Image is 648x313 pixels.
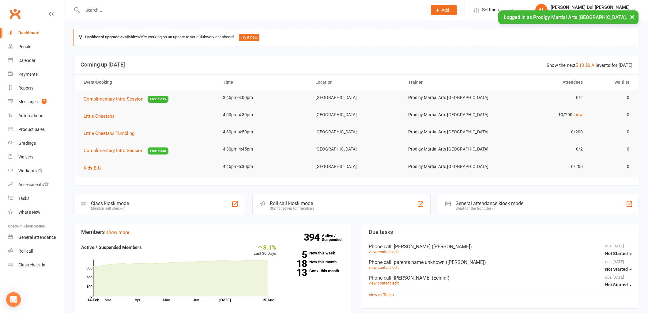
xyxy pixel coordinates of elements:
[8,123,65,136] a: Product Sales
[8,109,65,123] a: Automations
[18,141,36,146] div: Gradings
[588,125,635,139] td: 0
[73,29,639,46] div: We're working on an update to your Clubworx dashboard.
[403,159,495,174] td: Prodigy Martial Arts [GEOGRAPHIC_DATA]
[18,127,45,132] div: Product Sales
[84,95,168,103] button: Complimentary Intro SessionFree class
[217,125,310,139] td: 4:30pm-4:50pm
[504,14,627,20] span: Logged in as Prodigy Martial Arts [GEOGRAPHIC_DATA].
[81,62,632,68] h3: Coming up [DATE]
[18,113,43,118] div: Automations
[18,262,45,267] div: Class check-in
[369,275,632,281] div: Phone call
[8,244,65,258] a: Roll call
[18,72,38,77] div: Payments
[285,259,307,268] strong: 18
[391,259,486,265] span: : parents name unknown ([PERSON_NAME])
[254,244,276,250] div: 3.1%
[217,90,310,105] td: 3:45pm-4:00pm
[81,229,344,235] h3: Members
[392,265,399,270] a: edit
[217,142,310,156] td: 4:30pm-4:45pm
[403,125,495,139] td: Prodigy Martial Arts [GEOGRAPHIC_DATA]
[575,63,578,68] a: 5
[391,244,472,250] span: : [PERSON_NAME] ([PERSON_NAME])
[84,130,139,137] button: Little Cheetahs Tumbling
[18,196,29,201] div: Tasks
[551,5,631,10] div: [PERSON_NAME] Del [PERSON_NAME]
[605,282,628,287] span: Not Started
[547,62,632,69] div: Show the next events for [DATE]
[84,113,119,120] button: Little Cheetahs
[106,230,129,235] a: show more
[217,74,310,90] th: Time
[18,210,40,215] div: What's New
[588,108,635,122] td: 0
[8,26,65,40] a: Dashboard
[285,251,344,255] a: 5New this week
[85,35,137,39] strong: Dashboard upgrade available:
[369,265,391,270] a: view contact
[81,245,142,250] strong: Active / Suspended Members
[431,5,457,15] button: Add
[8,258,65,272] a: Class kiosk mode
[8,164,65,178] a: Workouts
[403,90,495,105] td: Prodigy Martial Arts [GEOGRAPHIC_DATA]
[572,112,583,117] a: show
[18,235,56,240] div: General attendance
[285,269,344,273] a: 13Canx. this month
[18,30,40,35] div: Dashboard
[7,6,23,21] a: Clubworx
[579,63,584,68] a: 10
[322,229,349,246] a: 394Active / Suspended
[6,292,21,307] div: Open Intercom Messenger
[18,168,37,173] div: Workouts
[8,150,65,164] a: Waivers
[605,267,628,272] span: Not Started
[8,54,65,67] a: Calendar
[455,206,523,211] div: Great for the front desk
[551,10,631,16] div: Prodigy Martial Arts [GEOGRAPHIC_DATA]
[442,8,449,13] span: Add
[455,200,523,206] div: General attendance kiosk mode
[369,259,632,265] div: Phone call
[18,99,38,104] div: Messages
[8,136,65,150] a: Gradings
[8,81,65,95] a: Reports
[495,142,588,156] td: 0/2
[369,281,391,285] a: view contact
[8,178,65,192] a: Assessments
[18,155,33,159] div: Waivers
[18,44,31,49] div: People
[391,275,450,281] span: : [PERSON_NAME] (Echiini)
[18,58,36,63] div: Calendar
[392,281,399,285] a: edit
[42,99,47,104] span: 7
[84,113,115,119] span: Little Cheetahs
[285,250,307,259] strong: 5
[403,142,495,156] td: Prodigy Martial Arts [GEOGRAPHIC_DATA]
[591,63,597,68] a: All
[310,142,403,156] td: [GEOGRAPHIC_DATA]
[270,200,314,206] div: Roll call kiosk mode
[8,40,65,54] a: People
[81,6,423,14] input: Search...
[270,206,314,211] div: Staff check-in for members
[8,95,65,109] a: Messages 7
[588,142,635,156] td: 0
[78,74,217,90] th: Event/Booking
[605,264,632,275] button: Not Started
[495,90,588,105] td: 0/2
[84,96,143,102] span: Complimentary Intro Session
[605,280,632,291] button: Not Started
[585,63,590,68] a: 20
[304,233,322,242] strong: 394
[84,164,106,172] button: Kids BJJ
[605,251,628,256] span: Not Started
[392,250,399,254] a: edit
[495,125,588,139] td: 0/200
[84,148,143,153] span: Complimentary Intro Session
[310,159,403,174] td: [GEOGRAPHIC_DATA]
[84,131,134,136] span: Little Cheetahs Tumbling
[403,74,495,90] th: Trainer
